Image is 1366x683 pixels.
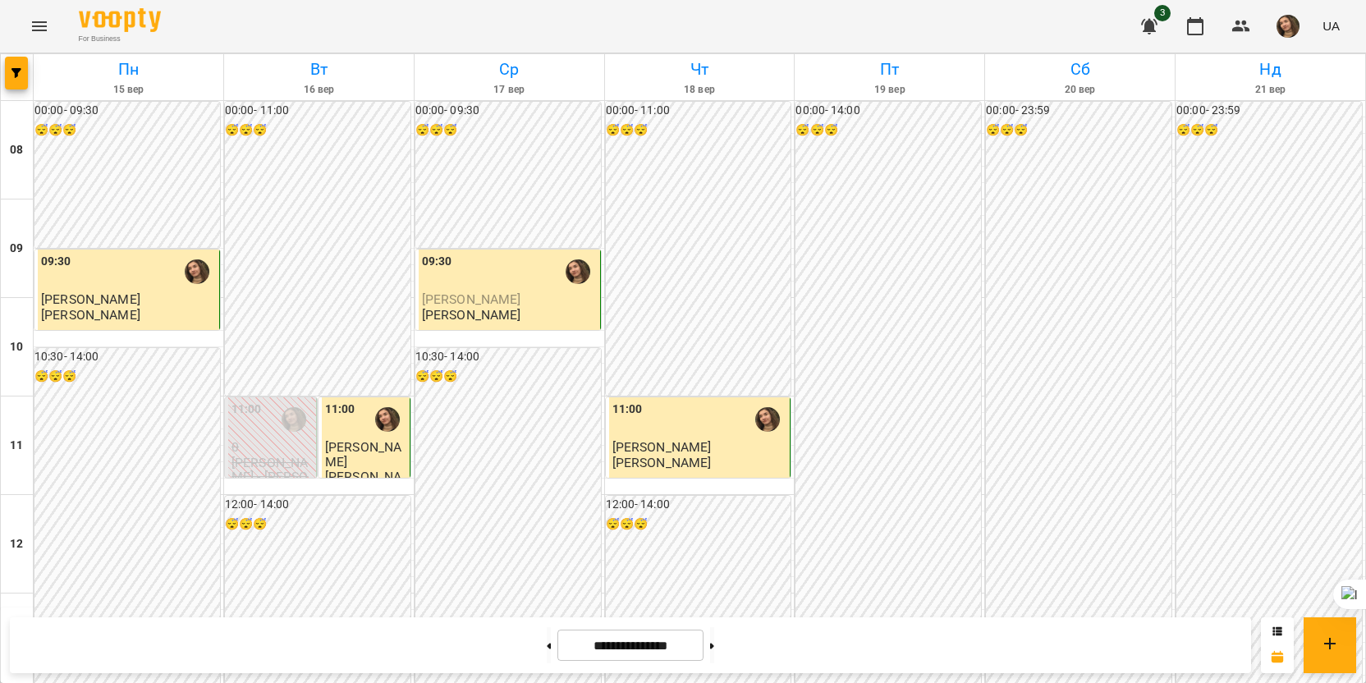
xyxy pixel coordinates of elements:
[415,102,601,120] h6: 00:00 - 09:30
[36,82,221,98] h6: 15 вер
[612,456,712,470] p: [PERSON_NAME]
[225,102,410,120] h6: 00:00 - 11:00
[422,253,452,271] label: 09:30
[1154,5,1171,21] span: 3
[185,259,209,284] img: Анастасія Іванова
[986,121,1171,140] h6: 😴😴😴
[225,121,410,140] h6: 😴😴😴
[325,439,401,469] span: [PERSON_NAME]
[282,407,306,432] img: Анастасія Іванова
[1176,102,1362,120] h6: 00:00 - 23:59
[10,240,23,258] h6: 09
[41,308,140,322] p: [PERSON_NAME]
[606,121,791,140] h6: 😴😴😴
[41,291,140,307] span: [PERSON_NAME]
[755,407,780,432] img: Анастасія Іванова
[34,348,220,366] h6: 10:30 - 14:00
[415,121,601,140] h6: 😴😴😴
[988,82,1172,98] h6: 20 вер
[1176,121,1362,140] h6: 😴😴😴
[225,516,410,534] h6: 😴😴😴
[566,259,590,284] img: Анастасія Іванова
[417,57,602,82] h6: Ср
[606,516,791,534] h6: 😴😴😴
[422,291,521,307] span: [PERSON_NAME]
[10,338,23,356] h6: 10
[79,8,161,32] img: Voopty Logo
[1277,15,1300,38] img: e02786069a979debee2ecc2f3beb162c.jpeg
[988,57,1172,82] h6: Сб
[325,470,406,498] p: [PERSON_NAME]
[795,121,981,140] h6: 😴😴😴
[227,82,411,98] h6: 16 вер
[227,57,411,82] h6: Вт
[10,535,23,553] h6: 12
[36,57,221,82] h6: Пн
[1322,17,1340,34] span: UA
[1316,11,1346,41] button: UA
[415,368,601,386] h6: 😴😴😴
[34,121,220,140] h6: 😴😴😴
[797,57,982,82] h6: Пт
[795,102,981,120] h6: 00:00 - 14:00
[79,34,161,44] span: For Business
[231,456,313,498] p: [PERSON_NAME] - [PERSON_NAME]
[1178,82,1363,98] h6: 21 вер
[415,348,601,366] h6: 10:30 - 14:00
[231,401,262,419] label: 11:00
[797,82,982,98] h6: 19 вер
[231,440,313,454] p: 0
[606,102,791,120] h6: 00:00 - 11:00
[986,102,1171,120] h6: 00:00 - 23:59
[1178,57,1363,82] h6: Нд
[607,57,792,82] h6: Чт
[34,102,220,120] h6: 00:00 - 09:30
[606,496,791,514] h6: 12:00 - 14:00
[10,141,23,159] h6: 08
[612,439,712,455] span: [PERSON_NAME]
[325,401,355,419] label: 11:00
[607,82,792,98] h6: 18 вер
[417,82,602,98] h6: 17 вер
[375,407,400,432] img: Анастасія Іванова
[612,401,643,419] label: 11:00
[20,7,59,46] button: Menu
[10,437,23,455] h6: 11
[225,496,410,514] h6: 12:00 - 14:00
[34,368,220,386] h6: 😴😴😴
[41,253,71,271] label: 09:30
[422,308,521,322] p: [PERSON_NAME]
